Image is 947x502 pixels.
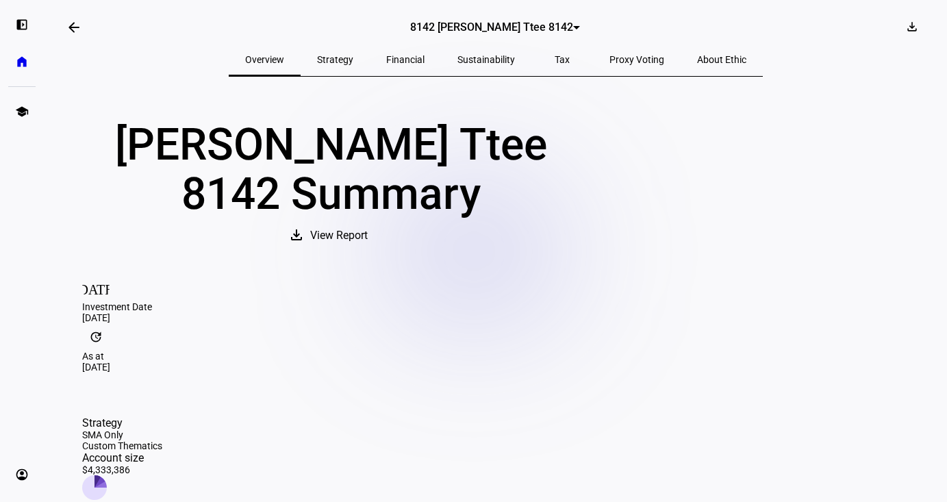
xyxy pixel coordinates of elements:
[82,312,909,323] div: [DATE]
[66,19,82,36] mat-icon: arrow_backwards
[82,301,909,312] div: Investment Date
[82,416,162,429] div: Strategy
[555,55,570,64] span: Tax
[15,18,29,32] eth-mat-symbol: left_panel_open
[82,323,110,351] mat-icon: update
[82,464,162,475] div: $4,333,386
[275,219,387,252] button: View Report
[8,48,36,75] a: home
[15,105,29,118] eth-mat-symbol: school
[60,121,601,219] div: [PERSON_NAME] Ttee 8142 Summary
[82,451,162,464] div: Account size
[697,55,746,64] span: About Ethic
[15,468,29,481] eth-mat-symbol: account_circle
[82,429,162,440] div: SMA Only
[609,55,664,64] span: Proxy Voting
[310,219,368,252] span: View Report
[82,362,909,373] div: [DATE]
[82,351,909,362] div: As at
[410,21,573,34] span: 8142 [PERSON_NAME] Ttee 8142
[386,55,425,64] span: Financial
[288,227,305,243] mat-icon: download
[245,55,284,64] span: Overview
[905,20,919,34] mat-icon: download
[82,274,110,301] mat-icon: [DATE]
[82,440,162,451] div: Custom Thematics
[15,55,29,68] eth-mat-symbol: home
[317,55,353,64] span: Strategy
[457,55,515,64] span: Sustainability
